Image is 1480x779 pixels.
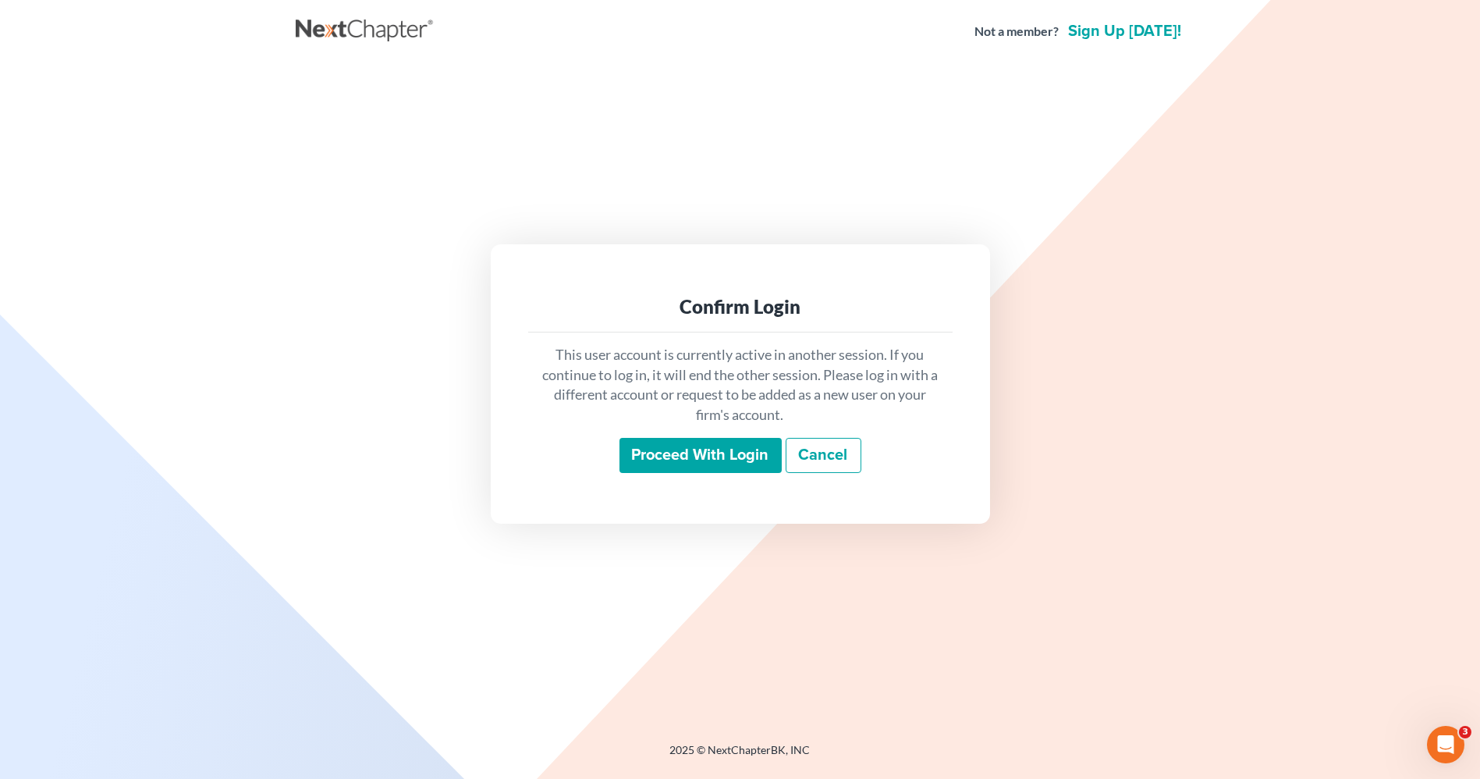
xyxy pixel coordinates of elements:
iframe: Intercom live chat [1427,726,1464,763]
input: Proceed with login [619,438,782,474]
p: This user account is currently active in another session. If you continue to log in, it will end ... [541,345,940,425]
div: 2025 © NextChapterBK, INC [296,742,1185,770]
strong: Not a member? [975,23,1059,41]
span: 3 [1459,726,1471,738]
a: Sign up [DATE]! [1066,23,1185,39]
div: Confirm Login [541,294,940,319]
a: Cancel [786,438,861,474]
